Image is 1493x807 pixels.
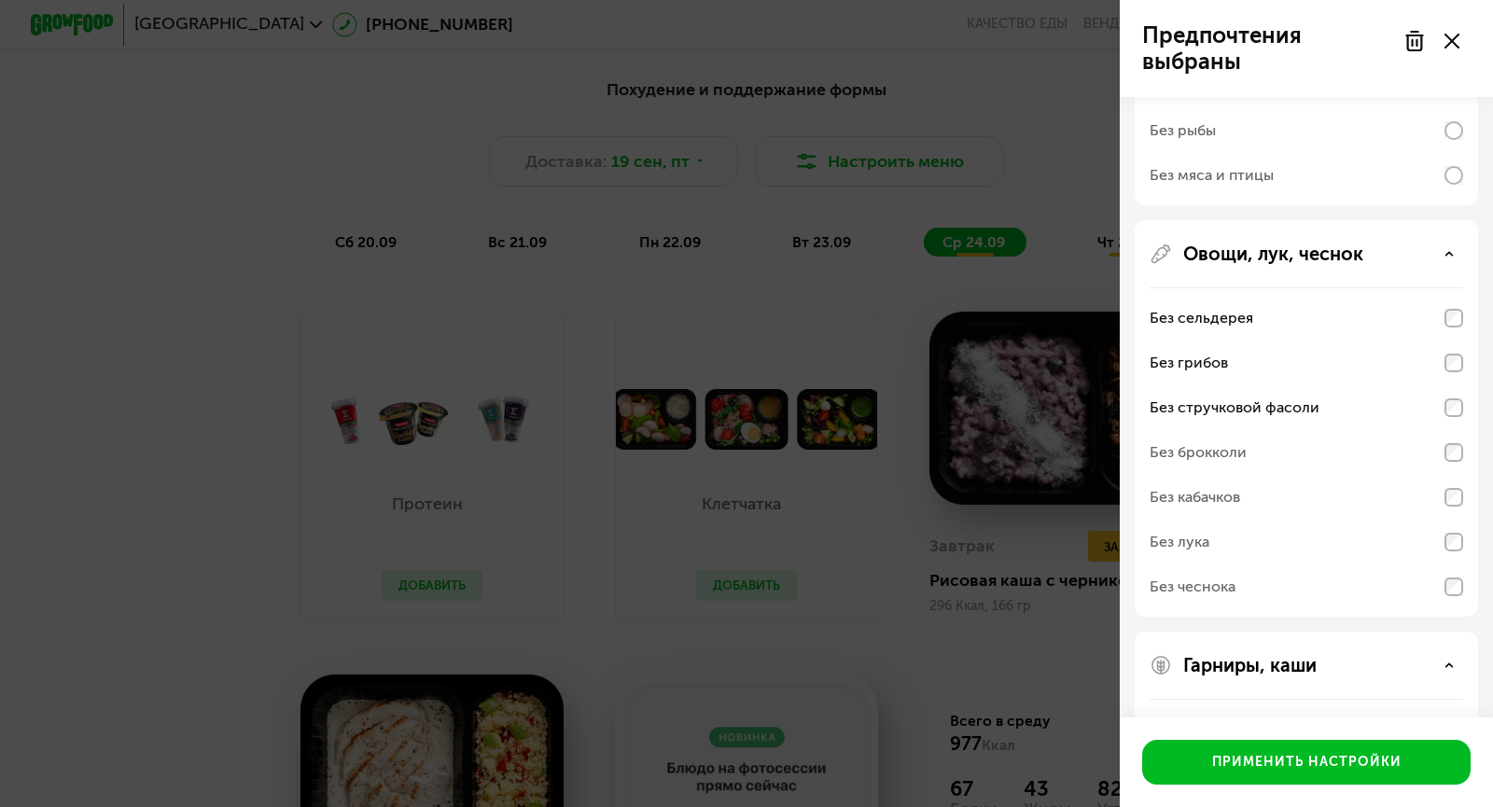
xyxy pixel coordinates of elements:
[1150,486,1240,508] div: Без кабачков
[1150,397,1319,419] div: Без стручковой фасоли
[1150,307,1253,329] div: Без сельдерея
[1150,576,1235,598] div: Без чеснока
[1150,531,1209,553] div: Без лука
[1183,243,1363,265] p: Овощи, лук, чеснок
[1142,740,1471,785] button: Применить настройки
[1150,352,1228,374] div: Без грибов
[1150,441,1247,464] div: Без брокколи
[1142,22,1392,75] p: Предпочтения выбраны
[1150,164,1274,187] div: Без мяса и птицы
[1150,119,1216,142] div: Без рыбы
[1212,753,1402,772] div: Применить настройки
[1183,654,1317,676] p: Гарниры, каши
